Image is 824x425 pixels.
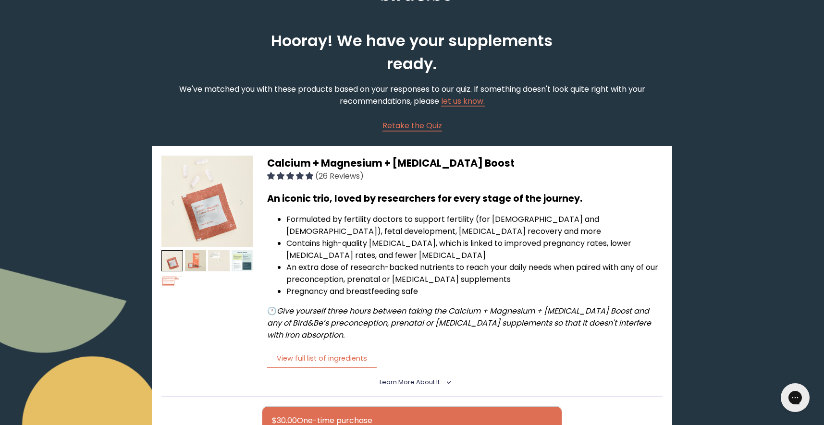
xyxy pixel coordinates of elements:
[185,250,207,272] img: thumbnail image
[380,378,440,386] span: Learn More About it
[152,83,672,107] p: We've matched you with these products based on your responses to our quiz. If something doesn't l...
[267,156,515,170] span: Calcium + Magnesium + [MEDICAL_DATA] Boost
[286,261,663,285] li: An extra dose of research-backed nutrients to reach your daily needs when paired with any of our ...
[286,286,418,297] span: Pregnancy and breastfeeding safe
[267,170,315,182] span: 4.85 stars
[380,378,444,387] summary: Learn More About it <
[267,305,651,340] em: Give yourself three hours between taking the Calcium + Magnesium + [MEDICAL_DATA] Boost and any o...
[443,380,451,385] i: <
[776,380,814,415] iframe: Gorgias live chat messenger
[267,305,277,316] strong: 🕐
[161,275,183,296] img: thumbnail image
[382,120,442,131] span: Retake the Quiz
[232,250,253,272] img: thumbnail image
[208,250,230,272] img: thumbnail image
[256,29,568,75] h2: Hooray! We have your supplements ready.
[441,96,485,107] a: let us know.
[267,349,377,368] button: View full list of ingredients
[315,170,364,182] span: (26 Reviews)
[267,192,582,205] b: An iconic trio, loved by researchers for every stage of the journey.
[286,213,663,237] li: Formulated by fertility doctors to support fertility (for [DEMOGRAPHIC_DATA] and [DEMOGRAPHIC_DAT...
[161,156,253,247] img: thumbnail image
[161,250,183,272] img: thumbnail image
[382,120,442,132] a: Retake the Quiz
[286,237,663,261] li: Contains high-quality [MEDICAL_DATA], which is linked to improved pregnancy rates, lower [MEDICAL...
